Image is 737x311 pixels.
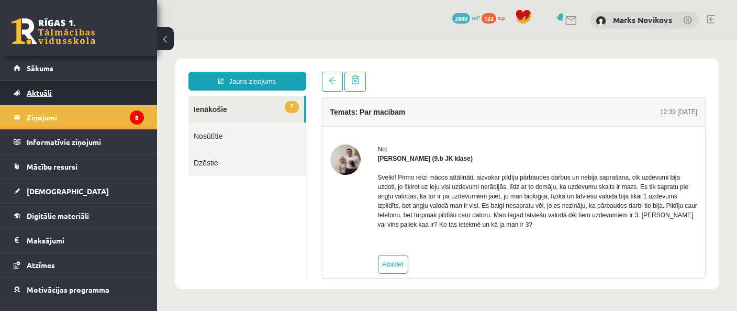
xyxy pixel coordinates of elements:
[31,82,149,109] a: Nosūtītie
[27,285,109,294] span: Motivācijas programma
[14,179,144,203] a: [DEMOGRAPHIC_DATA]
[613,15,672,25] a: Marks Novikovs
[14,253,144,277] a: Atzīmes
[221,115,316,122] strong: [PERSON_NAME] (9.b JK klase)
[14,105,144,129] a: Ziņojumi8
[31,109,149,136] a: Dzēstie
[27,130,144,154] legend: Informatīvie ziņojumi
[31,31,149,50] a: Jauns ziņojums
[173,104,204,135] img: Signe Osvalde
[498,13,505,21] span: xp
[221,104,541,114] div: No:
[482,13,496,24] span: 122
[27,63,53,73] span: Sākums
[14,81,144,105] a: Aktuāli
[221,132,541,189] p: Sveiki! Pirmo reizi mācos attālināti, aizvakar pildīju pārbaudes darbus un nebija saprašana, cik ...
[27,88,52,97] span: Aktuāli
[14,277,144,302] a: Motivācijas programma
[14,204,144,228] a: Digitālie materiāli
[472,13,480,21] span: mP
[27,162,77,171] span: Mācību resursi
[221,215,251,234] a: Atbildēt
[452,13,480,21] a: 2880 mP
[27,105,144,129] legend: Ziņojumi
[173,68,249,76] h4: Temats: Par macibam
[14,228,144,252] a: Maksājumi
[503,67,540,76] div: 12:39 [DATE]
[27,186,109,196] span: [DEMOGRAPHIC_DATA]
[128,61,141,73] span: 7
[27,211,89,220] span: Digitālie materiāli
[14,130,144,154] a: Informatīvie ziņojumi
[14,56,144,80] a: Sākums
[130,110,144,125] i: 8
[452,13,470,24] span: 2880
[14,154,144,179] a: Mācību resursi
[596,16,606,26] img: Marks Novikovs
[482,13,510,21] a: 122 xp
[27,260,55,270] span: Atzīmes
[31,55,147,82] a: 7Ienākošie
[27,228,144,252] legend: Maksājumi
[12,18,95,45] a: Rīgas 1. Tālmācības vidusskola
